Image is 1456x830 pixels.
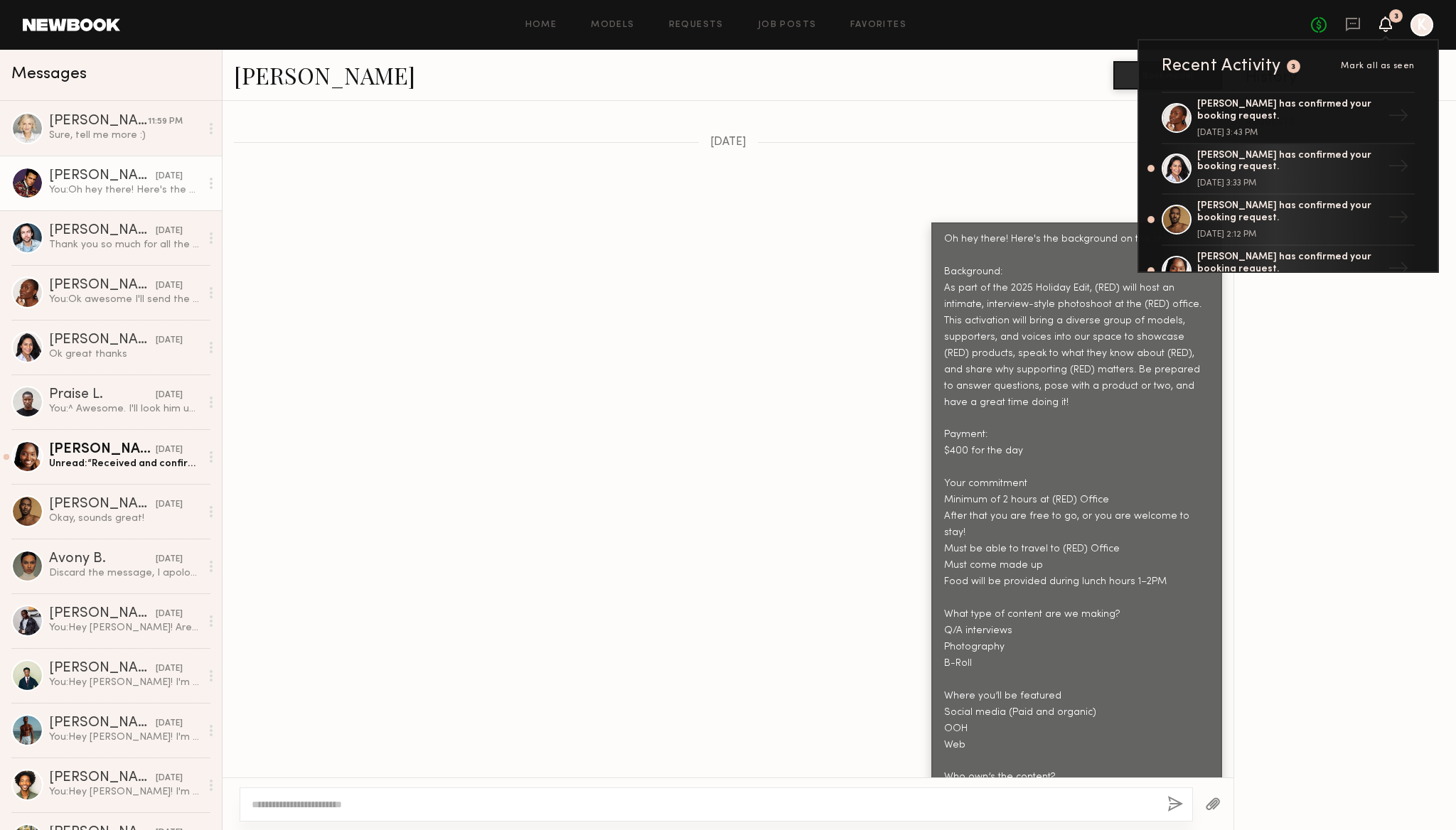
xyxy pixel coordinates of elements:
div: [PERSON_NAME] [49,333,156,347]
div: You: Hey [PERSON_NAME]! I'm [PERSON_NAME] and I'm the CD at (RED). Most people know it as "[PERSO... [49,785,200,799]
div: [PERSON_NAME] [49,497,156,512]
div: [DATE] [156,389,183,402]
div: Discard the message, I apologize for the confusion I am able to view it now! I’d be to work toget... [49,566,200,580]
div: [DATE] [156,443,183,457]
a: [PERSON_NAME] has confirmed your booking request.[DATE] 2:12 PM→ [1162,195,1415,246]
div: [DATE] [156,662,183,676]
div: [DATE] [156,225,183,238]
div: 3 [1394,13,1398,21]
div: [PERSON_NAME] [49,443,156,457]
a: [PERSON_NAME] has confirmed your booking request.→ [1162,246,1415,297]
div: Praise L. [49,388,156,402]
a: Book model [1113,68,1222,80]
div: [PERSON_NAME] [49,114,148,129]
div: [DATE] [156,334,183,347]
a: K [1410,14,1433,36]
div: [DATE] [156,717,183,731]
div: Ok great thanks [49,347,200,361]
div: → [1382,252,1415,289]
div: You: Ok awesome I'll send the booking now. [49,293,200,306]
a: Favorites [850,21,906,30]
div: [PERSON_NAME] [49,279,156,293]
span: Messages [11,66,87,82]
div: [PERSON_NAME] [49,716,156,731]
div: Avony B. [49,552,156,566]
div: → [1382,99,1415,136]
div: [DATE] [156,772,183,785]
a: [PERSON_NAME] [234,60,415,90]
div: You: Hey [PERSON_NAME]! Are you still interested in this shoot at the (RED) Office? Let me know, ... [49,621,200,635]
div: [DATE] [156,608,183,621]
div: Oh hey there! Here's the background on the shoot! Background: As part of the 2025 Holiday Edit, (... [944,232,1209,802]
div: You: ^ Awesome. I'll look him up :) thanks for the reference [49,402,200,416]
div: [PERSON_NAME] has confirmed your booking request. [1197,150,1382,174]
div: You: Hey [PERSON_NAME]! I'm [PERSON_NAME] and I'm the CD at (RED). Most people know it as "[PERSO... [49,731,200,744]
div: [DATE] 3:43 PM [1197,129,1382,137]
div: 3 [1291,63,1296,71]
div: Unread: “Received and confirmed—thank you! I’m excited to work with you. When I click the locatio... [49,457,200,470]
div: → [1382,201,1415,238]
div: [PERSON_NAME] [49,224,156,238]
div: [PERSON_NAME] [49,662,156,676]
a: [PERSON_NAME] has confirmed your booking request.[DATE] 3:43 PM→ [1162,92,1415,144]
a: Requests [669,21,724,30]
div: [DATE] 3:33 PM [1197,179,1382,188]
div: [PERSON_NAME] has confirmed your booking request. [1197,200,1382,225]
div: [DATE] [156,498,183,512]
a: Models [591,21,634,30]
div: You: Oh hey there! Here's the background on the shoot! Background: As part of the 2025 Holiday Ed... [49,183,200,197]
div: → [1382,150,1415,187]
span: Mark all as seen [1341,62,1415,70]
div: Recent Activity [1162,58,1281,75]
div: 11:59 PM [148,115,183,129]
div: [DATE] [156,170,183,183]
div: [DATE] [156,553,183,566]
div: You: Hey [PERSON_NAME]! I'm [PERSON_NAME] and I'm the CD at (RED). Most people know it as "[PERSO... [49,676,200,689]
a: Job Posts [758,21,817,30]
div: [DATE] 2:12 PM [1197,230,1382,239]
div: [DATE] [156,279,183,293]
button: Book model [1113,61,1222,90]
div: [PERSON_NAME] [49,607,156,621]
div: Thank you so much for all the information. Appreciate it. What times do you have available [DATE]... [49,238,200,252]
a: [PERSON_NAME] has confirmed your booking request.[DATE] 3:33 PM→ [1162,144,1415,195]
div: [PERSON_NAME] has confirmed your booking request. [1197,252,1382,276]
div: [PERSON_NAME] [49,771,156,785]
div: [PERSON_NAME] has confirmed your booking request. [1197,99,1382,123]
div: Sure, tell me more :) [49,129,200,142]
a: Home [525,21,557,30]
span: [DATE] [710,136,746,149]
div: Okay, sounds great! [49,512,200,525]
div: [PERSON_NAME] [49,169,156,183]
